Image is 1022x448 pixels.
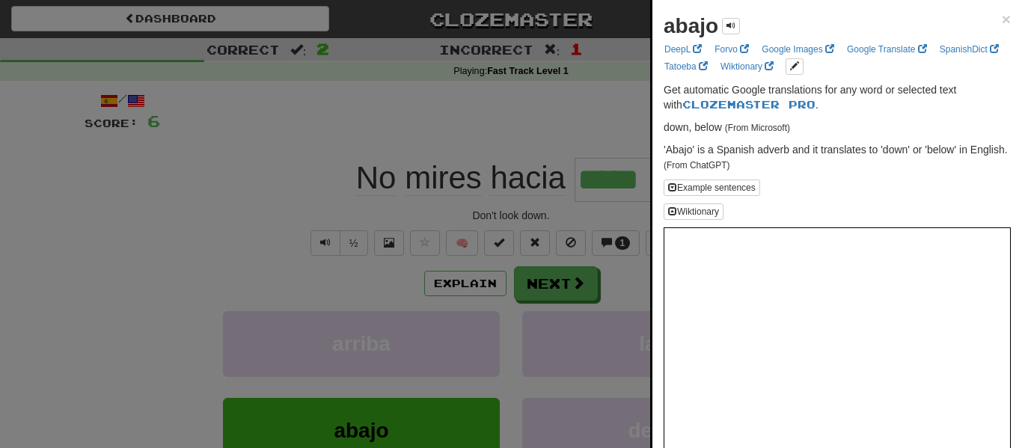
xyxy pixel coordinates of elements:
[935,41,1003,58] a: SpanishDict
[725,123,790,133] small: (From Microsoft)
[1002,10,1011,28] span: ×
[664,14,718,37] strong: abajo
[1002,11,1011,27] button: Close
[664,179,760,196] button: Example sentences
[842,41,931,58] a: Google Translate
[664,203,723,220] button: Wiktionary
[716,58,778,75] a: Wiktionary
[664,142,1011,172] p: 'Abajo' is a Spanish adverb and it translates to 'down' or 'below' in English.
[786,58,804,75] button: edit links
[682,98,816,111] a: Clozemaster Pro
[660,41,706,58] a: DeepL
[664,82,1011,112] p: Get automatic Google translations for any word or selected text with .
[664,160,730,171] small: (From ChatGPT)
[710,41,753,58] a: Forvo
[757,41,839,58] a: Google Images
[664,120,1011,135] p: down, below
[660,58,712,75] a: Tatoeba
